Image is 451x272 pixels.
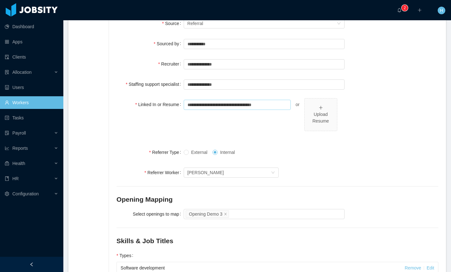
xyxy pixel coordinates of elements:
[189,211,223,218] div: Opening Demo 3
[162,21,184,26] label: Source
[5,131,9,135] i: icon: file-protect
[307,111,334,124] div: Upload Resume
[5,20,58,33] a: icon: pie-chartDashboard
[291,98,304,111] div: or
[5,35,58,48] a: icon: appstoreApps
[133,212,183,217] label: Select openings to map
[186,210,229,218] li: Opening Demo 3
[427,265,434,270] a: Edit
[230,210,234,218] input: Select openings to map
[305,98,337,131] span: icon: plusUpload Resume
[12,176,19,181] span: HR
[417,8,422,12] i: icon: plus
[12,161,25,166] span: Health
[5,96,58,109] a: icon: userWorkers
[12,146,28,151] span: Reports
[144,170,183,175] label: Referrer Worker
[5,146,9,150] i: icon: line-chart
[12,70,32,75] span: Allocation
[184,100,291,110] input: Linked In or Resume
[5,111,58,124] a: icon: profileTasks
[224,212,227,216] i: icon: close
[117,194,438,205] h2: Opening Mapping
[117,236,438,246] h2: Skills & Job Titles
[126,82,184,87] label: Staffing support specialist
[319,105,323,110] i: icon: plus
[5,176,9,181] i: icon: book
[404,5,406,11] p: 2
[187,19,203,28] div: Referral
[158,61,183,66] label: Recruiter
[5,81,58,94] a: icon: robotUsers
[5,51,58,63] a: icon: auditClients
[218,150,238,155] span: Internal
[402,5,408,11] sup: 2
[5,161,9,166] i: icon: medicine-box
[149,150,184,155] label: Referrer Type
[440,7,443,14] span: H
[12,191,39,196] span: Configuration
[117,253,136,258] label: Types
[154,41,183,46] label: Sourced by
[5,70,9,74] i: icon: solution
[12,130,26,136] span: Payroll
[5,192,9,196] i: icon: setting
[135,102,184,107] label: Linked In or Resume
[187,168,224,177] div: Cristian Fierro
[397,8,402,12] i: icon: bell
[189,150,210,155] span: External
[405,265,421,270] a: Remove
